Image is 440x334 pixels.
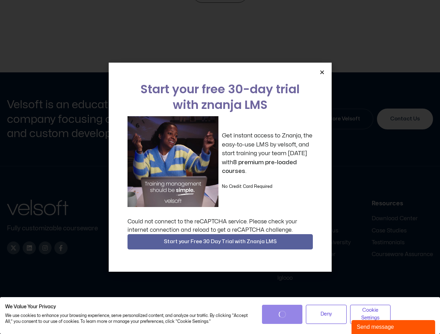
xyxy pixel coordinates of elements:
img: a woman sitting at her laptop dancing [128,116,218,207]
iframe: chat widget [352,319,437,334]
h2: We Value Your Privacy [5,304,252,310]
span: Start your Free 30 Day Trial with Znanja LMS [164,238,277,246]
span: Deny [321,310,332,318]
strong: 8 premium pre-loaded courses [222,159,297,174]
h2: Start your free 30-day trial with znanja LMS [128,81,313,113]
span: Cookie Settings [355,307,386,322]
button: Adjust cookie preferences [350,305,391,324]
p: Get instant access to Znanja, the easy-to-use LMS by velsoft, and start training your team [DATE]... [222,131,313,176]
button: Accept all cookies [262,305,303,324]
a: Close [319,70,325,75]
p: We use cookies to enhance your browsing experience, serve personalized content, and analyze our t... [5,313,252,325]
div: Could not connect to the reCAPTCHA service. Please check your internet connection and reload to g... [128,217,313,234]
strong: No Credit Card Required [222,184,272,189]
button: Start your Free 30 Day Trial with Znanja LMS [128,234,313,249]
button: Deny all cookies [306,305,347,324]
